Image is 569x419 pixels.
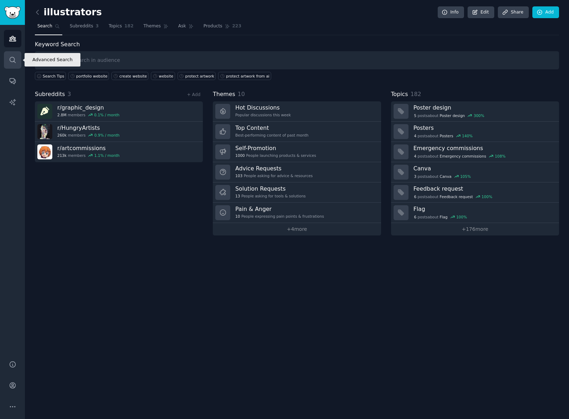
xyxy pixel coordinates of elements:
[238,91,245,97] span: 10
[498,6,528,18] a: Share
[410,91,421,97] span: 182
[440,154,486,159] span: Emergency commissions
[204,23,222,30] span: Products
[232,23,242,30] span: 223
[440,113,465,118] span: Poster design
[468,6,494,18] a: Edit
[178,72,216,80] a: protect artwork
[159,74,173,79] div: website
[35,72,66,80] button: Search Tips
[57,133,120,138] div: members
[226,74,269,79] div: protect artwork from ai
[413,124,554,132] h3: Posters
[495,154,506,159] div: 108 %
[185,74,214,79] div: protect artwork
[391,101,559,122] a: Poster design5postsaboutPoster design300%
[37,23,52,30] span: Search
[414,194,416,199] span: 6
[462,133,473,138] div: 140 %
[94,153,120,158] div: 1.1 % / month
[235,124,309,132] h3: Top Content
[474,113,484,118] div: 300 %
[35,101,203,122] a: r/graphic_design2.8Mmembers0.1% / month
[213,182,381,203] a: Solution Requests13People asking for tools & solutions
[35,90,65,99] span: Subreddits
[57,144,120,152] h3: r/ artcommissions
[391,162,559,182] a: Canva3postsaboutCanva105%
[125,23,134,30] span: 182
[141,21,171,35] a: Themes
[391,122,559,142] a: Posters4postsaboutPosters140%
[235,104,291,111] h3: Hot Discussions
[414,154,416,159] span: 4
[414,113,416,118] span: 5
[481,194,492,199] div: 100 %
[235,193,306,198] div: People asking for tools & solutions
[413,205,554,213] h3: Flag
[35,51,559,69] input: Keyword search in audience
[37,104,52,119] img: graphic_design
[70,23,93,30] span: Subreddits
[96,23,99,30] span: 3
[119,74,147,79] div: create website
[235,165,312,172] h3: Advice Requests
[440,214,448,219] span: Flag
[35,122,203,142] a: r/HungryArtists260kmembers0.9% / month
[413,153,506,159] div: post s about
[460,174,471,179] div: 105 %
[440,194,473,199] span: Feedback request
[213,162,381,182] a: Advice Requests103People asking for advice & resources
[391,223,559,235] a: +176more
[235,193,240,198] span: 13
[413,104,554,111] h3: Poster design
[35,142,203,162] a: r/artcommissions213kmembers1.1% / month
[57,124,120,132] h3: r/ HungryArtists
[68,72,109,80] a: portfolio website
[57,153,67,158] span: 213k
[235,173,312,178] div: People asking for advice & resources
[213,122,381,142] a: Top ContentBest-performing content of past month
[413,185,554,192] h3: Feedback request
[213,101,381,122] a: Hot DiscussionsPopular discussions this week
[413,173,471,180] div: post s about
[213,223,381,235] a: +4more
[176,21,196,35] a: Ask
[35,41,80,48] label: Keyword Search
[94,112,120,117] div: 0.1 % / month
[213,142,381,162] a: Self-Promotion1000People launching products & services
[4,6,21,19] img: GummySearch logo
[178,23,186,30] span: Ask
[414,214,416,219] span: 6
[67,21,101,35] a: Subreddits3
[235,153,245,158] span: 1000
[440,133,453,138] span: Posters
[37,124,52,139] img: HungryArtists
[235,153,316,158] div: People launching products & services
[414,174,416,179] span: 3
[235,144,316,152] h3: Self-Promotion
[413,112,485,119] div: post s about
[413,214,468,220] div: post s about
[94,133,120,138] div: 0.9 % / month
[187,92,200,97] a: + Add
[106,21,136,35] a: Topics182
[391,182,559,203] a: Feedback request6postsaboutFeedback request100%
[532,6,559,18] a: Add
[57,104,120,111] h3: r/ graphic_design
[143,23,161,30] span: Themes
[43,74,64,79] span: Search Tips
[440,174,452,179] span: Canva
[235,185,306,192] h3: Solution Requests
[414,133,416,138] span: 4
[413,193,493,200] div: post s about
[235,214,240,219] span: 10
[68,91,71,97] span: 3
[235,173,242,178] span: 103
[57,153,120,158] div: members
[76,74,107,79] div: portfolio website
[213,90,235,99] span: Themes
[391,90,408,99] span: Topics
[438,6,464,18] a: Info
[201,21,244,35] a: Products223
[235,214,324,219] div: People expressing pain points & frustrations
